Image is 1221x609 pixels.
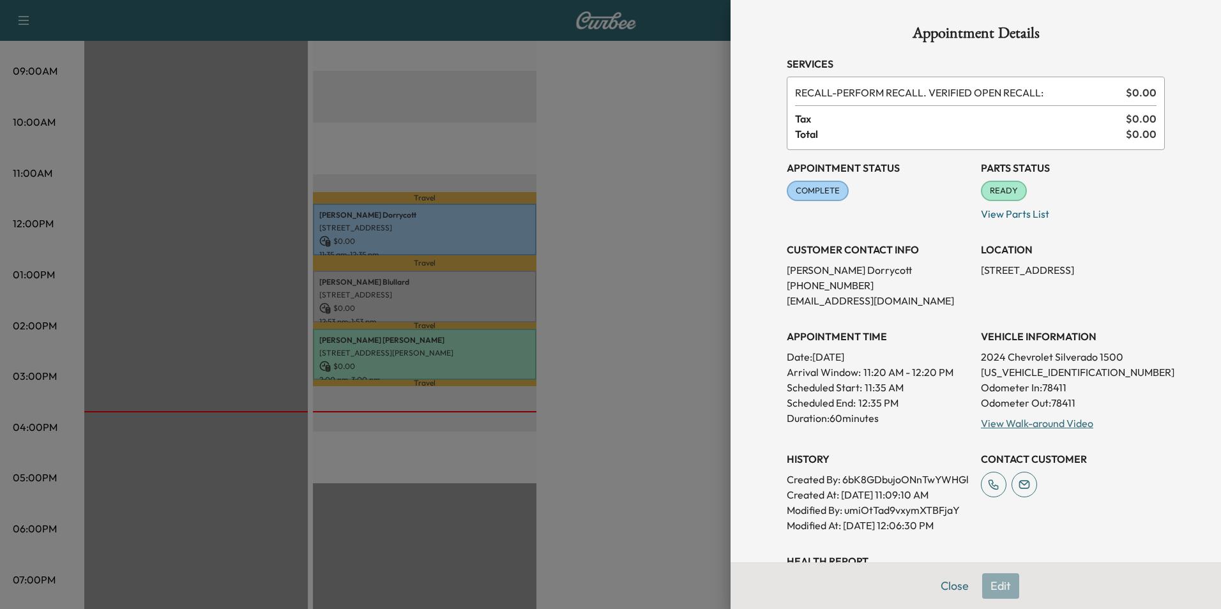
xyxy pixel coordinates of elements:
p: Arrival Window: [787,365,971,380]
span: COMPLETE [788,184,847,197]
h1: Appointment Details [787,26,1165,46]
h3: CONTACT CUSTOMER [981,451,1165,467]
p: View Parts List [981,201,1165,222]
p: Created By : 6bK8GDbujoONnTwYWHGl [787,472,971,487]
p: Duration: 60 minutes [787,410,971,426]
button: Close [932,573,977,599]
p: Odometer Out: 78411 [981,395,1165,410]
h3: LOCATION [981,242,1165,257]
span: Total [795,126,1126,142]
span: $ 0.00 [1126,126,1157,142]
h3: Parts Status [981,160,1165,176]
span: Tax [795,111,1126,126]
p: [EMAIL_ADDRESS][DOMAIN_NAME] [787,293,971,308]
span: $ 0.00 [1126,111,1157,126]
p: Scheduled Start: [787,380,862,395]
h3: VEHICLE INFORMATION [981,329,1165,344]
p: Modified By : umiOtTad9vxymXTBFjaY [787,502,971,518]
p: 2024 Chevrolet Silverado 1500 [981,349,1165,365]
h3: Appointment Status [787,160,971,176]
span: 11:20 AM - 12:20 PM [863,365,953,380]
p: [PHONE_NUMBER] [787,278,971,293]
p: 12:35 PM [858,395,899,410]
p: 11:35 AM [865,380,904,395]
h3: APPOINTMENT TIME [787,329,971,344]
span: $ 0.00 [1126,85,1157,100]
p: [PERSON_NAME] Dorrycott [787,262,971,278]
p: Created At : [DATE] 11:09:10 AM [787,487,971,502]
h3: CUSTOMER CONTACT INFO [787,242,971,257]
p: [US_VEHICLE_IDENTIFICATION_NUMBER] [981,365,1165,380]
p: Odometer In: 78411 [981,380,1165,395]
a: View Walk-around Video [981,417,1093,430]
span: READY [982,184,1026,197]
span: PERFORM RECALL. VERIFIED OPEN RECALL: [795,85,1121,100]
h3: History [787,451,971,467]
p: Scheduled End: [787,395,856,410]
p: Date: [DATE] [787,349,971,365]
p: Modified At : [DATE] 12:06:30 PM [787,518,971,533]
p: [STREET_ADDRESS] [981,262,1165,278]
h3: Health Report [787,553,1165,569]
h3: Services [787,56,1165,71]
